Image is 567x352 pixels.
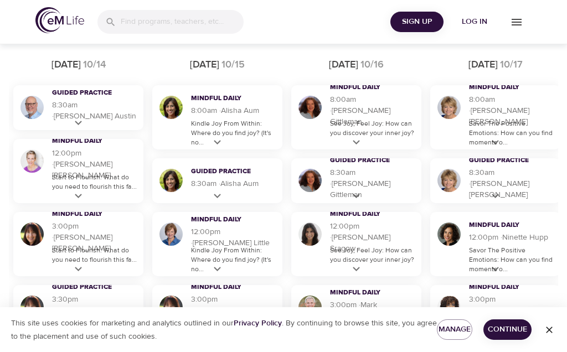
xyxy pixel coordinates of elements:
[234,318,282,328] a: Privacy Policy
[297,94,323,121] img: Cindy Gittleman
[492,323,523,337] span: Continue
[19,94,45,121] img: Jim Austin
[297,221,323,247] img: Lara Sragow
[452,15,497,29] span: Log in
[191,294,277,327] h5: 3:00pm · [PERSON_NAME] [PERSON_NAME]
[191,119,277,147] p: Kindle Joy From Within: Where do you find joy? (It's no...
[52,294,138,327] h5: 3:30pm · [PERSON_NAME] [PERSON_NAME]
[19,294,45,320] img: Andrea Lieberstein
[297,167,323,194] img: Cindy Gittleman
[436,294,462,320] img: Janet Alston Jackson
[330,246,416,265] p: See Joy, Feel Joy: How can you discover your inner joy?
[158,221,184,247] img: Kerry Little
[330,167,416,200] h5: 8:30am · [PERSON_NAME] Gittleman
[330,94,416,127] h5: 8:00am · [PERSON_NAME] Gittleman
[500,58,523,72] div: 10/17
[469,283,555,292] h3: Mindful Daily
[329,58,358,72] div: [DATE]
[469,83,555,92] h3: Mindful Daily
[52,148,138,181] h5: 12:00pm · [PERSON_NAME] [PERSON_NAME]
[19,148,45,174] img: Kelly Barron
[395,15,439,29] span: Sign Up
[52,246,138,265] p: Start to Flourish: What do you need to flourish this fa...
[52,89,138,98] h3: Guided Practice
[52,283,138,292] h3: Guided Practice
[469,119,555,147] p: Savor The Positive Emotions: How can you find moments o...
[469,94,555,127] h5: 8:00am · [PERSON_NAME] [PERSON_NAME]
[330,288,416,298] h3: Mindful Daily
[437,319,472,340] button: Manage
[191,246,277,274] p: Kindle Joy From Within: Where do you find joy? (It's no...
[483,319,532,340] button: Continue
[158,94,184,121] img: Alisha Aum
[52,210,138,219] h3: Mindful Daily
[191,226,277,249] h5: 12:00pm · [PERSON_NAME] Little
[446,323,463,337] span: Manage
[469,221,555,230] h3: Mindful Daily
[52,137,138,146] h3: Mindful Daily
[330,83,416,92] h3: Mindful Daily
[191,178,277,189] h5: 8:30am · Alisha Aum
[501,7,532,37] button: menu
[158,294,184,320] img: Andrea Lieberstein
[330,221,416,254] h5: 12:00pm · [PERSON_NAME] Sragow
[469,232,555,243] h5: 12:00pm · Ninette Hupp
[297,294,323,320] img: Mark Pirtle
[191,167,277,177] h3: Guided Practice
[52,173,138,191] p: Start to Flourish: What do you need to flourish this fa...
[19,221,45,247] img: Andrea Lieberstein
[158,167,184,194] img: Alisha Aum
[51,58,81,72] div: [DATE]
[469,156,555,165] h3: Guided Practice
[221,58,245,72] div: 10/15
[52,100,138,122] h5: 8:30am · [PERSON_NAME] Austin
[191,283,277,292] h3: Mindful Daily
[468,58,498,72] div: [DATE]
[448,12,501,32] button: Log in
[330,299,416,322] h5: 3:00pm · Mark [PERSON_NAME]
[191,94,277,103] h3: Mindful Daily
[121,10,244,34] input: Find programs, teachers, etc...
[330,156,416,165] h3: Guided Practice
[330,210,416,219] h3: Mindful Daily
[191,105,277,116] h5: 8:00am · Alisha Aum
[469,246,555,274] p: Savor The Positive Emotions: How can you find moments o...
[190,58,219,72] div: [DATE]
[469,294,555,327] h5: 3:00pm · [PERSON_NAME] [PERSON_NAME]
[83,58,106,72] div: 10/14
[469,167,555,200] h5: 8:30am · [PERSON_NAME] [PERSON_NAME]
[390,12,444,32] button: Sign Up
[330,119,416,138] p: See Joy, Feel Joy: How can you discover your inner joy?
[436,221,462,247] img: Ninette Hupp
[191,215,277,225] h3: Mindful Daily
[52,221,138,254] h5: 3:00pm · [PERSON_NAME] [PERSON_NAME]
[436,167,462,194] img: Lisa Wickham
[436,94,462,121] img: Lisa Wickham
[35,7,84,33] img: logo
[360,58,384,72] div: 10/16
